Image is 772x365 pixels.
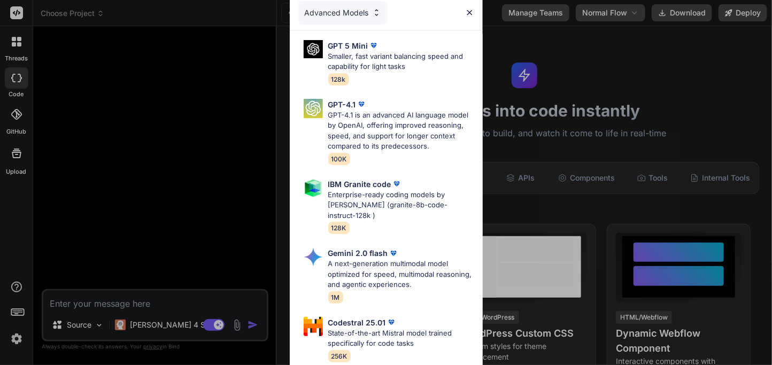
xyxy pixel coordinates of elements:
p: Gemini 2.0 flash [328,247,388,259]
img: Pick Models [304,99,323,118]
span: 128k [328,73,349,86]
p: Codestral 25.01 [328,317,386,328]
p: Enterprise-ready coding models by [PERSON_NAME] (granite-8b-code-instruct-128k ) [328,190,474,221]
img: Pick Models [304,317,323,336]
span: 100K [328,153,350,165]
img: Pick Models [304,247,323,267]
p: GPT 5 Mini [328,40,368,51]
img: premium [386,317,397,328]
img: premium [391,178,402,189]
p: Smaller, fast variant balancing speed and capability for light tasks [328,51,474,72]
p: GPT-4.1 [328,99,356,110]
div: Advanced Models [298,1,388,25]
p: IBM Granite code [328,178,391,190]
p: State-of-the-art Mistral model trained specifically for code tasks [328,328,474,349]
img: Pick Models [304,40,323,59]
span: 128K [328,222,350,234]
img: Pick Models [304,178,323,198]
img: premium [368,40,379,51]
img: premium [388,248,399,259]
img: Pick Models [372,8,381,17]
p: A next-generation multimodal model optimized for speed, multimodal reasoning, and agentic experie... [328,259,474,290]
span: 256K [328,350,351,362]
img: close [465,8,474,17]
p: GPT-4.1 is an advanced AI language model by OpenAI, offering improved reasoning, speed, and suppo... [328,110,474,152]
span: 1M [328,291,343,304]
img: premium [356,99,367,110]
